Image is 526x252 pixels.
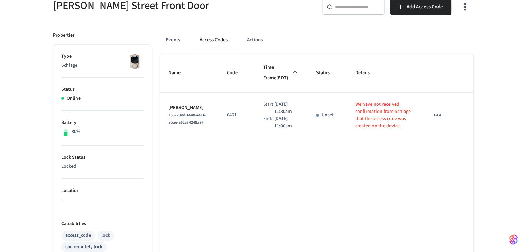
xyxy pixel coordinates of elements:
button: Access Codes [194,32,233,48]
p: We have not received confirmation from Schlage that the access code was created on the device. [355,101,413,130]
button: Actions [241,32,268,48]
img: Schlage Sense Smart Deadbolt with Camelot Trim, Front [126,53,144,70]
p: — [61,196,144,203]
p: Unset [322,112,334,119]
p: Online [67,95,81,102]
p: Type [61,53,144,60]
p: Lock Status [61,154,144,161]
p: Battery [61,119,144,126]
img: SeamLogoGradient.69752ec5.svg [509,234,518,245]
span: Name [168,68,190,78]
span: Add Access Code [407,2,443,11]
span: Status [316,68,339,78]
div: can remotely lock [65,243,102,251]
p: Schlage [61,62,144,69]
p: Status [61,86,144,93]
span: Time Frame(EDT) [263,62,299,84]
div: access_code [65,232,91,239]
p: [DATE] 11:00am [274,115,299,130]
span: Details [355,68,379,78]
p: [PERSON_NAME] [168,104,210,112]
p: Capabilities [61,220,144,227]
div: ant example [160,32,473,48]
p: 0461 [227,112,246,119]
p: Locked [61,163,144,170]
button: Events [160,32,186,48]
div: Start: [263,101,274,115]
p: Location [61,187,144,194]
table: sticky table [160,54,473,138]
p: Properties [53,32,75,39]
span: Code [227,68,246,78]
span: 753729ed-46a0-4e14-abae-a62a34248a87 [168,112,206,125]
div: End: [263,115,274,130]
p: 80% [72,128,81,135]
div: lock [101,232,110,239]
p: [DATE] 11:30am [274,101,299,115]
